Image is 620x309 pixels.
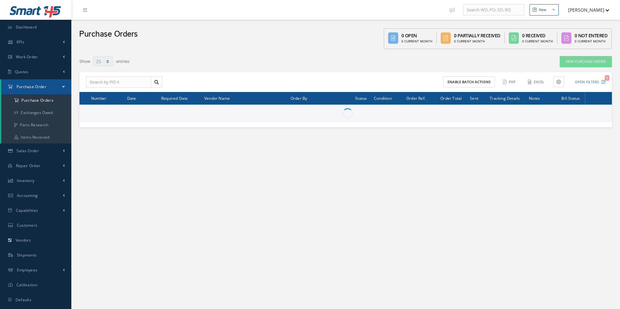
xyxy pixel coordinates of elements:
span: Shipments [17,252,37,258]
input: Search by PO # [86,76,151,88]
div: 0 Current Month [401,39,432,44]
input: Search WO, PO, SO, RO [463,4,524,16]
button: Open Filters1 [569,77,606,87]
span: Dashboard [16,24,37,30]
button: New [530,4,559,16]
button: [PERSON_NAME] [562,4,609,16]
span: Condition [374,95,392,101]
span: Employees [17,267,38,273]
div: 0 Current Month [575,39,608,44]
span: Work Order [16,54,38,60]
span: Bill Status [561,95,580,101]
span: Repair Order [16,163,41,168]
span: Order By [291,95,307,101]
span: Calibration [17,282,37,288]
a: Purchase Order [1,79,71,94]
a: Parts Research [1,119,71,131]
span: KPIs [17,39,24,45]
span: Notes [529,95,540,101]
span: Sales Order [17,148,39,154]
span: Order Ref. [406,95,425,101]
a: Exchanges Owed [1,107,71,119]
div: 0 Not Entered [575,32,608,39]
a: New Purchase Order [560,56,612,67]
span: Date [127,95,136,101]
span: Sent [470,95,478,101]
a: Purchase Orders [1,94,71,107]
span: Number [91,95,106,101]
span: 1 [605,75,609,81]
label: entries [116,56,129,65]
span: Vendor Name [204,95,230,101]
div: 0 Partially Received [454,32,500,39]
button: Excel [525,76,548,88]
div: 0 Open [401,32,432,39]
span: Capabilities [16,208,38,213]
span: Quotes [15,69,29,74]
div: 0 Current Month [454,39,500,44]
span: Tracking Details [490,95,520,101]
div: 0 Received [522,32,553,39]
span: Status [355,95,367,101]
span: Vendors [16,237,31,243]
h2: Purchase Orders [79,29,138,39]
span: Inventory [17,178,35,183]
span: Purchase Order [17,84,46,89]
span: Accounting [17,193,38,198]
a: Items Received [1,131,71,143]
button: Enable batch actions [443,76,495,88]
span: Defaults [16,297,31,303]
div: 0 Current Month [522,39,553,44]
span: Order Total [440,95,462,101]
button: PDF [500,76,520,88]
div: New [539,7,546,13]
label: Show [79,56,90,65]
span: Customers [17,223,38,228]
span: Required Date [161,95,188,101]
